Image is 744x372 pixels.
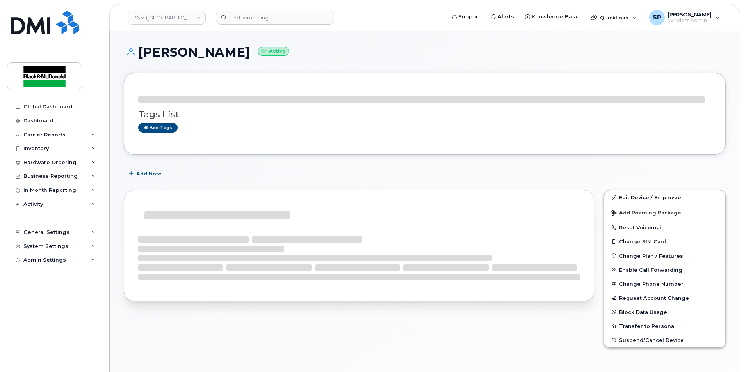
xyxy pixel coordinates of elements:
[604,277,725,291] button: Change Phone Number
[604,305,725,319] button: Block Data Usage
[611,210,681,217] span: Add Roaming Package
[604,291,725,305] button: Request Account Change
[604,263,725,277] button: Enable Call Forwarding
[619,267,682,273] span: Enable Call Forwarding
[604,249,725,263] button: Change Plan / Features
[136,170,162,177] span: Add Note
[138,110,711,119] h3: Tags List
[619,337,684,343] span: Suspend/Cancel Device
[604,204,725,220] button: Add Roaming Package
[124,167,168,181] button: Add Note
[604,234,725,248] button: Change SIM Card
[604,190,725,204] a: Edit Device / Employee
[604,333,725,347] button: Suspend/Cancel Device
[604,319,725,333] button: Transfer to Personal
[138,123,178,133] a: Add tags
[619,253,683,259] span: Change Plan / Features
[604,220,725,234] button: Reset Voicemail
[258,47,289,56] small: Active
[124,45,726,59] h1: [PERSON_NAME]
